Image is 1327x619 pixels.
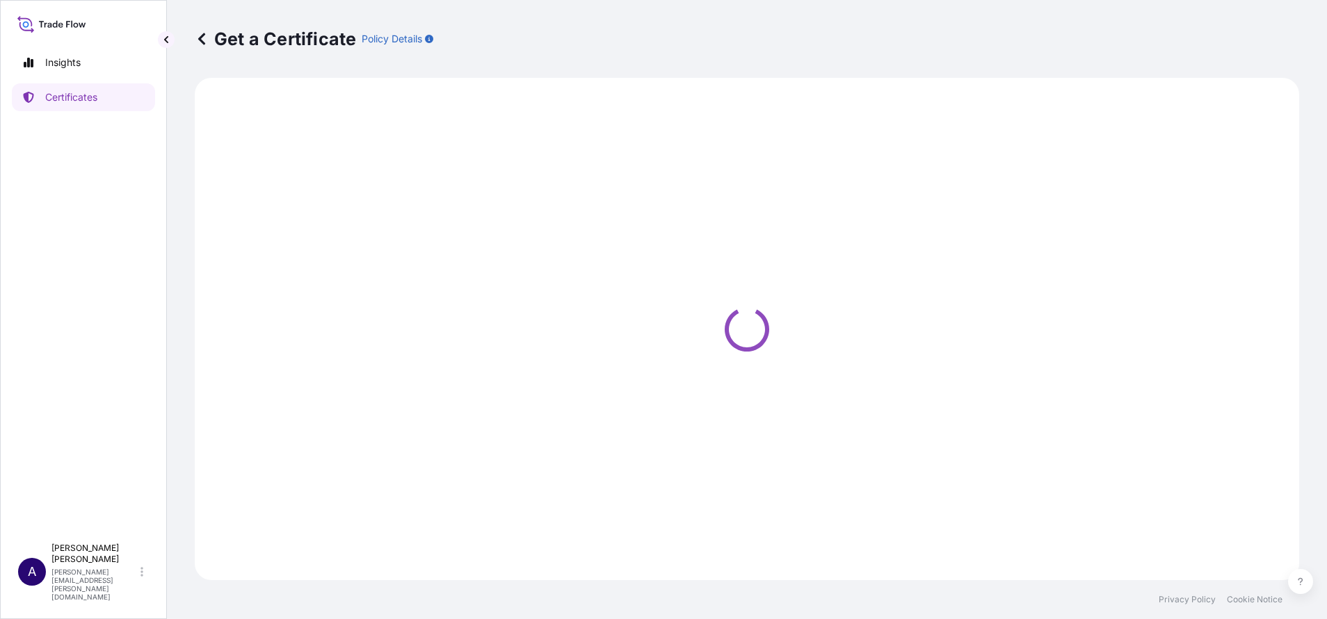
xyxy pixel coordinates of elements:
[51,568,138,601] p: [PERSON_NAME][EMAIL_ADDRESS][PERSON_NAME][DOMAIN_NAME]
[1227,594,1282,605] a: Cookie Notice
[28,565,36,579] span: A
[45,90,97,104] p: Certificates
[203,86,1291,572] div: Loading
[12,49,155,76] a: Insights
[1159,594,1216,605] a: Privacy Policy
[45,56,81,69] p: Insights
[51,543,138,565] p: [PERSON_NAME] [PERSON_NAME]
[362,32,422,46] p: Policy Details
[12,83,155,111] a: Certificates
[195,28,356,50] p: Get a Certificate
